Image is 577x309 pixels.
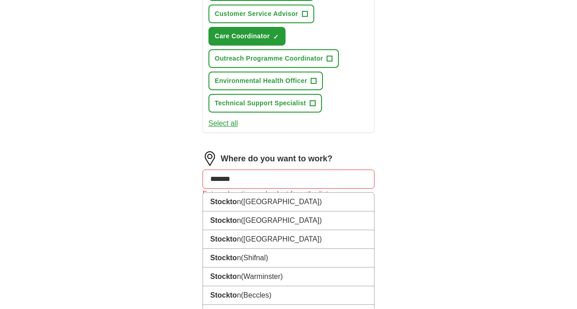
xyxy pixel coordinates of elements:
[241,291,271,299] span: (Beccles)
[210,216,237,224] strong: Stockto
[203,211,374,230] li: n
[241,235,322,243] span: ([GEOGRAPHIC_DATA])
[210,273,237,280] strong: Stockto
[208,5,314,23] button: Customer Service Advisor
[215,76,307,86] span: Environmental Health Officer
[208,72,323,90] button: Environmental Health Officer
[215,31,270,41] span: Care Coordinator
[203,268,374,286] li: n
[215,54,323,63] span: Outreach Programme Coordinator
[241,273,283,280] span: (Warminster)
[203,193,374,211] li: n
[210,291,237,299] strong: Stockto
[241,216,322,224] span: ([GEOGRAPHIC_DATA])
[208,49,339,68] button: Outreach Programme Coordinator
[210,235,237,243] strong: Stockto
[203,189,375,200] div: Enter a location and select from the list
[221,153,333,165] label: Where do you want to work?
[241,198,322,206] span: ([GEOGRAPHIC_DATA])
[210,254,237,262] strong: Stockto
[203,151,217,166] img: location.png
[210,198,237,206] strong: Stockto
[215,98,306,108] span: Technical Support Specialist
[241,254,268,262] span: (Shifnal)
[208,118,238,129] button: Select all
[208,94,322,113] button: Technical Support Specialist
[273,33,279,41] span: ✓
[215,9,298,19] span: Customer Service Advisor
[203,286,374,305] li: n
[203,230,374,249] li: n
[203,249,374,268] li: n
[208,27,286,46] button: Care Coordinator✓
